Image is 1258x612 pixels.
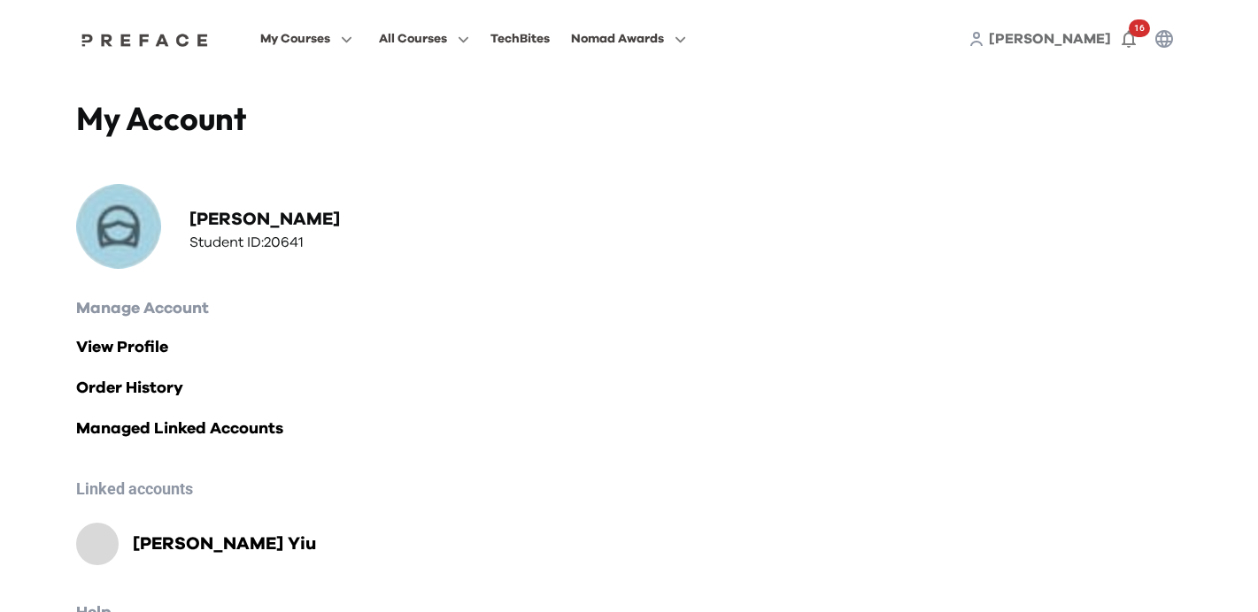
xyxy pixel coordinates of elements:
button: Nomad Awards [566,27,691,50]
a: Order History [76,376,1183,401]
span: [PERSON_NAME] [989,32,1111,46]
a: [PERSON_NAME] [989,28,1111,50]
button: All Courses [374,27,475,50]
span: My Courses [260,28,330,50]
h2: Manage Account [76,296,1183,321]
a: View Profile [76,335,1183,360]
a: [PERSON_NAME] Yiu [119,532,316,556]
div: TechBites [490,28,550,50]
a: Managed Linked Accounts [76,417,1183,441]
h2: [PERSON_NAME] [189,207,340,232]
span: All Courses [379,28,447,50]
h6: Linked accounts [76,477,1183,501]
h2: [PERSON_NAME] Yiu [133,532,316,556]
h4: My Account [76,99,629,138]
img: Preface Logo [77,33,213,47]
span: Nomad Awards [571,28,664,50]
h3: Student ID: 20641 [189,232,340,253]
button: 16 [1111,21,1146,57]
img: Profile Picture [76,184,161,269]
span: 16 [1129,19,1150,37]
button: My Courses [255,27,358,50]
a: Preface Logo [77,32,213,46]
